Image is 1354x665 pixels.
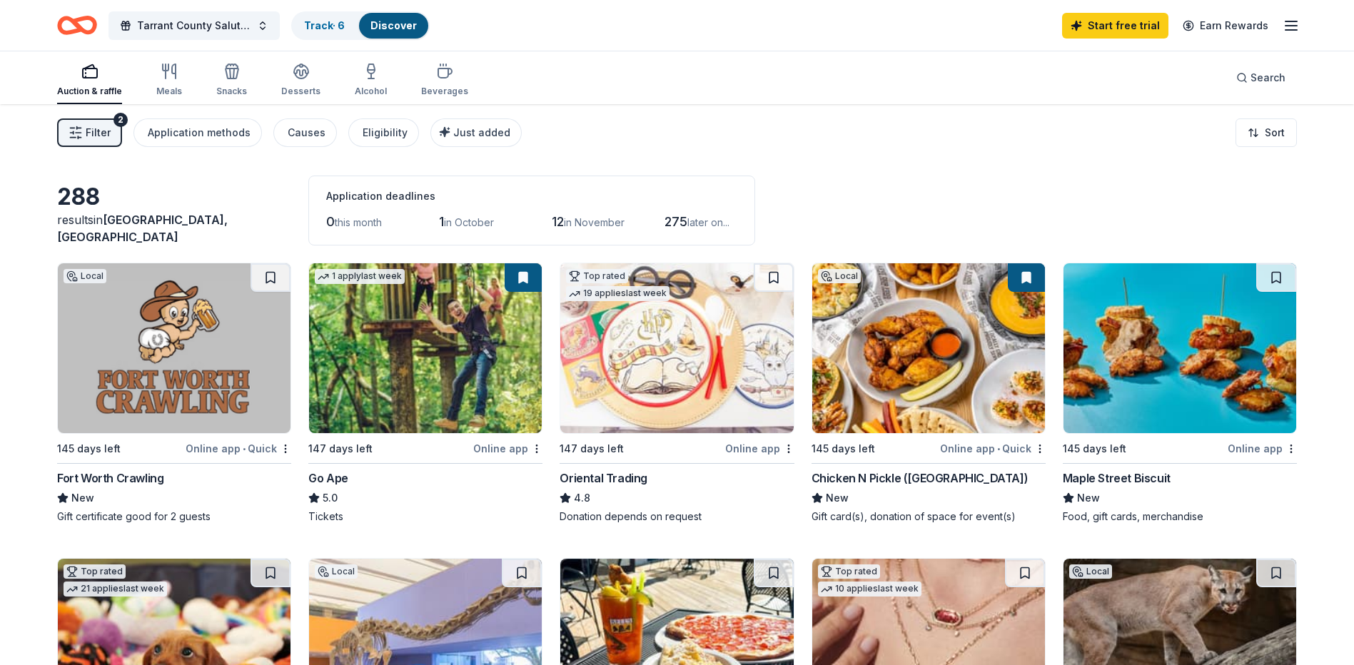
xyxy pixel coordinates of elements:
button: Alcohol [355,57,387,104]
div: Eligibility [363,124,408,141]
div: Maple Street Biscuit [1063,469,1171,487]
span: 1 [439,214,444,229]
a: Image for Oriental TradingTop rated19 applieslast week147 days leftOnline appOriental Trading4.8D... [560,263,794,524]
button: Causes [273,118,337,147]
div: Desserts [281,86,320,97]
span: New [71,489,94,507]
span: Search [1251,69,1285,86]
span: 4.8 [574,489,590,507]
div: Go Ape [308,469,348,487]
div: 145 days left [1063,440,1126,457]
div: Gift certificate good for 2 guests [57,509,291,524]
div: Application methods [148,124,251,141]
button: Auction & raffle [57,57,122,104]
div: 2 [113,113,128,127]
button: Beverages [421,57,468,104]
div: 288 [57,183,291,211]
div: Top rated [566,269,628,283]
button: Sort [1236,118,1297,147]
div: 10 applies last week [818,582,921,597]
div: Causes [288,124,325,141]
span: in October [444,216,494,228]
div: Fort Worth Crawling [57,469,163,487]
span: in [57,213,228,244]
div: Online app Quick [940,440,1046,457]
img: Image for Chicken N Pickle (Grand Prairie) [812,263,1045,433]
span: Filter [86,124,111,141]
div: Top rated [64,564,126,579]
button: Meals [156,57,182,104]
div: 145 days left [57,440,121,457]
span: • [997,443,1000,455]
div: Meals [156,86,182,97]
div: Online app [1228,440,1297,457]
div: Beverages [421,86,468,97]
div: Alcohol [355,86,387,97]
div: Gift card(s), donation of space for event(s) [812,509,1046,524]
button: Track· 6Discover [291,11,430,40]
a: Discover [370,19,417,31]
div: Oriental Trading [560,469,647,487]
div: Online app Quick [186,440,291,457]
img: Image for Fort Worth Crawling [58,263,290,433]
div: 1 apply last week [315,269,405,284]
span: [GEOGRAPHIC_DATA], [GEOGRAPHIC_DATA] [57,213,228,244]
span: New [826,489,849,507]
span: this month [335,216,382,228]
div: 147 days left [308,440,373,457]
span: 0 [326,214,335,229]
div: Tickets [308,509,542,524]
div: results [57,211,291,245]
div: Auction & raffle [57,86,122,97]
div: 147 days left [560,440,624,457]
div: Snacks [216,86,247,97]
a: Image for Maple Street Biscuit145 days leftOnline appMaple Street BiscuitNewFood, gift cards, mer... [1063,263,1297,524]
button: Just added [430,118,522,147]
span: Just added [453,126,510,138]
button: Application methods [133,118,262,147]
div: Chicken N Pickle ([GEOGRAPHIC_DATA]) [812,469,1029,487]
img: Image for Maple Street Biscuit [1064,263,1296,433]
div: Local [818,269,861,283]
div: Top rated [818,564,880,579]
div: Application deadlines [326,188,737,205]
div: 21 applies last week [64,582,167,597]
span: • [243,443,246,455]
a: Home [57,9,97,42]
a: Track· 6 [304,19,345,31]
div: Local [315,564,358,579]
span: 12 [552,214,564,229]
button: Eligibility [348,118,419,147]
button: Search [1225,64,1297,92]
span: New [1077,489,1100,507]
div: 19 applies last week [566,286,670,301]
div: Local [1069,564,1112,579]
button: Tarrant County Salutes Veterans [108,11,280,40]
span: Sort [1265,124,1285,141]
span: 5.0 [323,489,338,507]
button: Filter2 [57,118,122,147]
div: Local [64,269,106,283]
div: Online app [473,440,542,457]
button: Desserts [281,57,320,104]
a: Image for Fort Worth CrawlingLocal145 days leftOnline app•QuickFort Worth CrawlingNewGift certifi... [57,263,291,524]
img: Image for Go Ape [309,263,542,433]
div: Donation depends on request [560,509,794,524]
span: 275 [665,214,687,229]
a: Start free trial [1062,13,1168,39]
img: Image for Oriental Trading [560,263,793,433]
a: Image for Go Ape1 applylast week147 days leftOnline appGo Ape5.0Tickets [308,263,542,524]
div: 145 days left [812,440,875,457]
a: Earn Rewards [1174,13,1277,39]
span: Tarrant County Salutes Veterans [137,17,251,34]
button: Snacks [216,57,247,104]
span: later on... [687,216,729,228]
span: in November [564,216,625,228]
a: Image for Chicken N Pickle (Grand Prairie)Local145 days leftOnline app•QuickChicken N Pickle ([GE... [812,263,1046,524]
div: Online app [725,440,794,457]
div: Food, gift cards, merchandise [1063,509,1297,524]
